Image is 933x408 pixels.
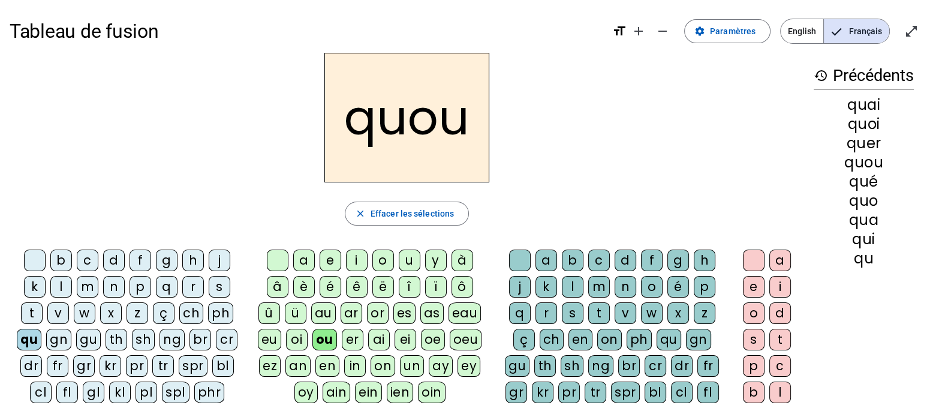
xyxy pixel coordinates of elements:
div: sh [132,329,155,350]
div: ph [208,302,233,324]
div: fr [47,355,68,377]
div: an [285,355,311,377]
div: in [344,355,366,377]
div: ç [153,302,174,324]
div: quer [814,136,914,151]
div: c [77,250,98,271]
mat-button-toggle-group: Language selection [780,19,890,44]
div: l [562,276,583,298]
div: é [320,276,341,298]
div: è [293,276,315,298]
div: ien [387,382,414,403]
div: phr [194,382,225,403]
div: cl [671,382,693,403]
div: ë [372,276,394,298]
div: or [367,302,389,324]
div: qu [657,329,681,350]
mat-icon: history [814,68,828,83]
div: on [597,329,622,350]
div: gr [73,355,95,377]
div: v [47,302,69,324]
div: spr [179,355,207,377]
div: oin [418,382,446,403]
div: o [641,276,663,298]
div: y [425,250,447,271]
div: g [156,250,177,271]
div: ez [259,355,281,377]
div: t [21,302,43,324]
div: a [293,250,315,271]
div: tr [585,382,606,403]
div: c [588,250,610,271]
div: gn [46,329,71,350]
div: oi [286,329,308,350]
div: gn [686,329,711,350]
span: English [781,19,823,43]
mat-icon: settings [694,26,705,37]
div: q [156,276,177,298]
div: z [127,302,148,324]
div: l [769,382,791,403]
mat-icon: remove [655,24,670,38]
div: ch [540,329,564,350]
div: â [267,276,288,298]
div: x [667,302,689,324]
div: pr [558,382,580,403]
div: à [452,250,473,271]
div: tr [152,355,174,377]
div: gr [505,382,527,403]
div: pl [136,382,157,403]
div: n [615,276,636,298]
button: Paramètres [684,19,771,43]
div: e [743,276,765,298]
div: ay [429,355,453,377]
button: Effacer les sélections [345,202,469,226]
div: ph [627,329,652,350]
div: kr [100,355,121,377]
div: ain [323,382,351,403]
div: k [535,276,557,298]
div: ar [341,302,362,324]
button: Entrer en plein écran [899,19,923,43]
div: en [315,355,339,377]
div: au [311,302,336,324]
div: oe [421,329,445,350]
div: j [209,250,230,271]
div: n [103,276,125,298]
div: qu [17,329,41,350]
div: kr [532,382,553,403]
div: ç [513,329,535,350]
div: i [769,276,791,298]
div: br [618,355,640,377]
div: bl [212,355,234,377]
div: r [535,302,557,324]
button: Augmenter la taille de la police [627,19,651,43]
div: h [694,250,715,271]
div: z [694,302,715,324]
div: quo [814,194,914,208]
div: quai [814,98,914,112]
div: on [371,355,395,377]
div: qui [814,232,914,247]
div: p [130,276,151,298]
h2: quou [324,53,489,182]
div: cl [30,382,52,403]
div: cr [216,329,237,350]
div: er [342,329,363,350]
div: dr [20,355,42,377]
div: w [641,302,663,324]
div: s [562,302,583,324]
div: t [588,302,610,324]
div: qué [814,175,914,189]
div: j [509,276,531,298]
div: ei [395,329,416,350]
div: f [130,250,151,271]
div: ï [425,276,447,298]
div: ein [355,382,382,403]
div: p [694,276,715,298]
mat-icon: format_size [612,24,627,38]
h3: Précédents [814,62,914,89]
div: m [588,276,610,298]
div: ai [368,329,390,350]
div: q [509,302,531,324]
